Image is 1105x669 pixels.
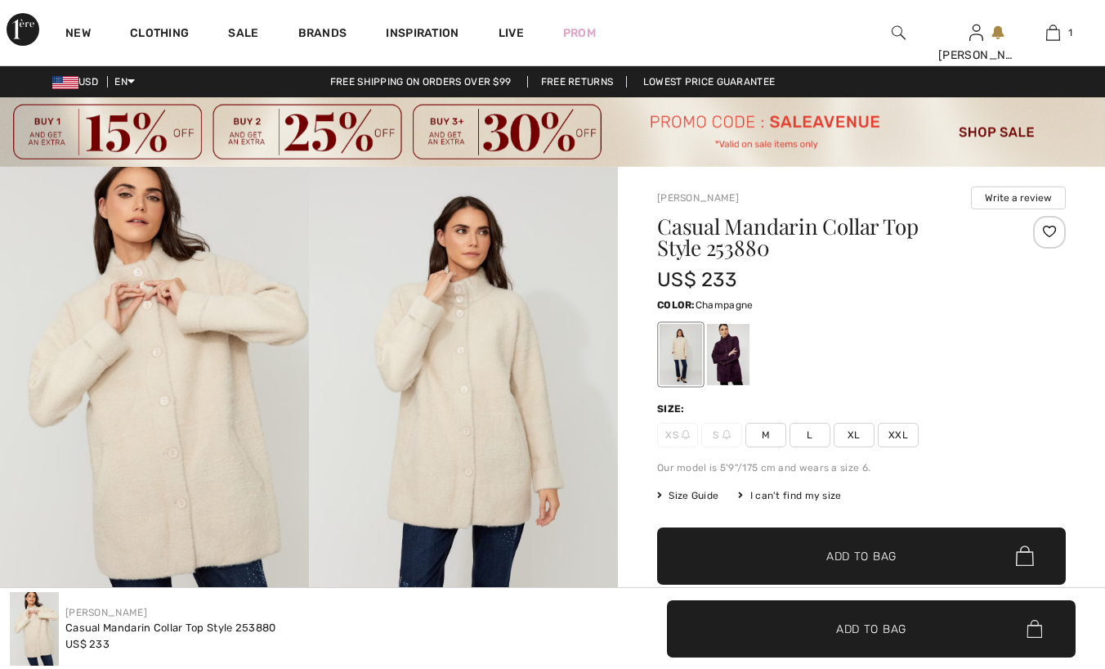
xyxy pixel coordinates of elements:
[701,423,742,447] span: S
[738,488,841,503] div: I can't find my size
[52,76,78,89] img: US Dollar
[657,423,698,447] span: XS
[65,607,147,618] a: [PERSON_NAME]
[1016,546,1034,567] img: Bag.svg
[657,488,718,503] span: Size Guide
[7,13,39,46] img: 1ère Avenue
[228,26,258,43] a: Sale
[707,324,749,385] div: Plum
[696,299,754,311] span: Champagne
[745,423,786,447] span: M
[878,423,919,447] span: XXL
[722,430,731,438] img: ring-m.svg
[527,76,628,88] a: Free Returns
[657,528,1066,585] button: Add to Bag
[1046,23,1060,43] img: My Bag
[65,638,110,650] span: US$ 233
[298,26,347,43] a: Brands
[790,423,830,447] span: L
[630,76,789,88] a: Lowest Price Guarantee
[660,324,702,385] div: Champagne
[1068,25,1072,40] span: 1
[938,47,1014,64] div: [PERSON_NAME]
[657,216,998,258] h1: Casual Mandarin Collar Top Style 253880
[892,23,906,43] img: search the website
[10,592,59,666] img: Casual Mandarin Collar Top Style 253880
[114,76,135,88] span: EN
[657,402,688,416] div: Size:
[657,299,696,311] span: Color:
[386,26,459,43] span: Inspiration
[834,423,875,447] span: XL
[657,268,736,291] span: US$ 233
[317,76,525,88] a: Free shipping on orders over $99
[667,600,1076,658] button: Add to Bag
[682,430,690,438] img: ring-m.svg
[499,25,524,42] a: Live
[1015,23,1091,43] a: 1
[971,186,1066,209] button: Write a review
[657,460,1066,475] div: Our model is 5'9"/175 cm and wears a size 6.
[65,26,91,43] a: New
[52,76,105,88] span: USD
[826,547,897,564] span: Add to Bag
[65,620,276,636] div: Casual Mandarin Collar Top Style 253880
[563,25,596,42] a: Prom
[130,26,189,43] a: Clothing
[657,192,739,204] a: [PERSON_NAME]
[836,620,906,637] span: Add to Bag
[1027,620,1042,638] img: Bag.svg
[969,25,983,40] a: Sign In
[969,23,983,43] img: My Info
[309,167,618,631] img: Casual Mandarin Collar Top Style 253880. 2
